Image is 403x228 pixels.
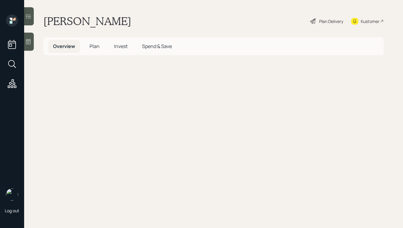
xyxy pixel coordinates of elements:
[319,18,343,24] div: Plan Delivery
[90,43,100,50] span: Plan
[114,43,128,50] span: Invest
[5,208,19,214] div: Log out
[142,43,172,50] span: Spend & Save
[43,14,131,28] h1: [PERSON_NAME]
[53,43,75,50] span: Overview
[361,18,379,24] div: Kustomer
[6,188,18,201] img: hunter_neumayer.jpg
